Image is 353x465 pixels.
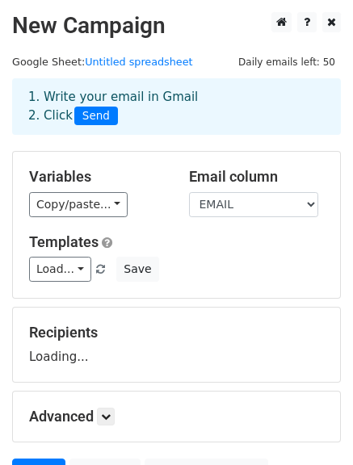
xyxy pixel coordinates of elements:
span: Daily emails left: 50 [233,53,341,71]
div: Loading... [29,324,324,366]
h5: Advanced [29,408,324,425]
a: Daily emails left: 50 [233,56,341,68]
div: 1. Write your email in Gmail 2. Click [16,88,337,125]
a: Load... [29,257,91,282]
h5: Recipients [29,324,324,341]
h5: Email column [189,168,325,186]
h5: Variables [29,168,165,186]
a: Copy/paste... [29,192,128,217]
a: Templates [29,233,99,250]
button: Save [116,257,158,282]
h2: New Campaign [12,12,341,40]
small: Google Sheet: [12,56,193,68]
span: Send [74,107,118,126]
a: Untitled spreadsheet [85,56,192,68]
